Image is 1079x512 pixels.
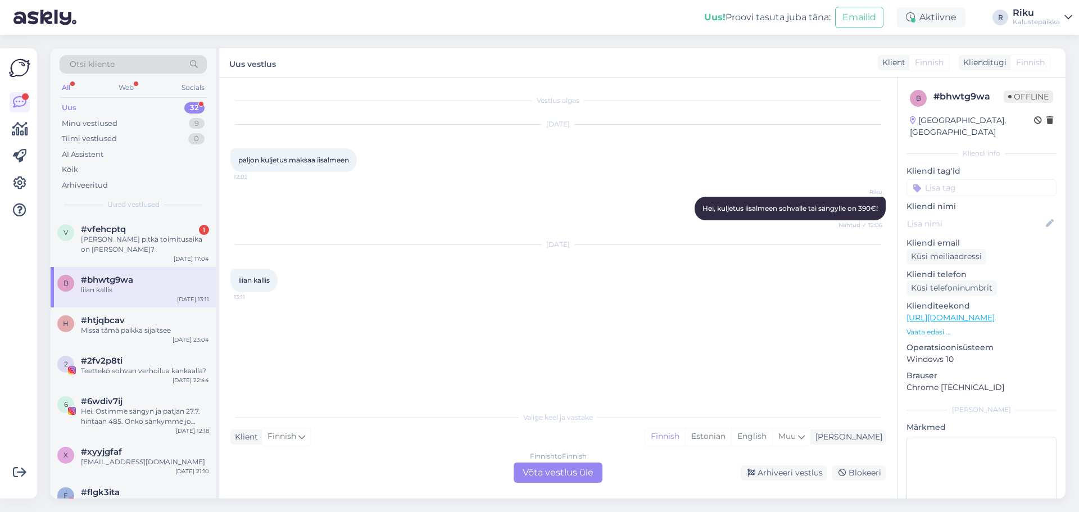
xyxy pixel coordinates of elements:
span: Riku [840,188,882,196]
div: Riku [1013,8,1060,17]
div: Blokeeri [832,465,886,481]
div: Küsi telefoninumbrit [906,280,997,296]
div: Finnish [645,428,685,445]
p: Kliendi email [906,237,1057,249]
div: [DATE] 23:04 [173,336,209,344]
span: #2fv2p8ti [81,356,123,366]
p: Chrome [TECHNICAL_ID] [906,382,1057,393]
span: Nähtud ✓ 12:06 [838,221,882,229]
span: liian kallis [238,276,270,284]
div: [DATE] 12:18 [176,427,209,435]
div: Küsi meiliaadressi [906,249,986,264]
div: # bhwtg9wa [933,90,1004,103]
span: b [916,94,921,102]
span: #bhwtg9wa [81,275,133,285]
div: Tiimi vestlused [62,133,117,144]
div: Klient [230,431,258,443]
div: Missä tämä paikka sijaitsee [81,325,209,336]
div: Estonian [685,428,731,445]
div: [DATE] 22:44 [173,376,209,384]
span: x [64,451,68,459]
div: [PERSON_NAME] [906,405,1057,415]
span: #xyyjgfaf [81,447,122,457]
div: 9 [189,118,205,129]
div: Klient [878,57,905,69]
div: [EMAIL_ADDRESS][DOMAIN_NAME] [81,457,209,467]
p: Vaata edasi ... [906,327,1057,337]
div: Hei. Ostimme sängyn ja patjan 27.7. hintaan 485. Onko sänkymme jo saapunut? [81,406,209,427]
div: Valige keel ja vastake [230,413,886,423]
div: Web [116,80,136,95]
span: #vfehcptq [81,224,126,234]
div: Arhiveeritud [62,180,108,191]
div: Kliendi info [906,148,1057,158]
p: Operatsioonisüsteem [906,342,1057,354]
span: b [64,279,69,287]
div: Socials [179,80,207,95]
div: Kalustepaikka [1013,17,1060,26]
p: Windows 10 [906,354,1057,365]
div: [DATE] 21:10 [175,467,209,475]
span: Hei, kuljetus iisalmeen sohvalle tai sängylle on 390€! [702,204,878,212]
div: Kõik [62,164,78,175]
div: 0 [188,133,205,144]
span: 13:11 [234,293,276,301]
p: Kliendi tag'id [906,165,1057,177]
div: Kiitos tiedosta! :) [81,497,209,508]
div: English [731,428,772,445]
div: [DATE] [230,239,886,250]
div: R [992,10,1008,25]
a: RikuKalustepaikka [1013,8,1072,26]
label: Uus vestlus [229,55,276,70]
p: Kliendi nimi [906,201,1057,212]
span: #6wdiv7ij [81,396,123,406]
span: 2 [64,360,68,368]
div: All [60,80,72,95]
div: Proovi tasuta juba täna: [704,11,831,24]
span: #flgk3ita [81,487,120,497]
div: Uus [62,102,76,114]
span: paljon kuljetus maksaa iisalmeen [238,156,349,164]
span: Finnish [915,57,944,69]
div: Finnish to Finnish [530,451,587,461]
div: Vestlus algas [230,96,886,106]
span: Muu [778,431,796,441]
div: [DATE] 17:04 [174,255,209,263]
div: [DATE] [230,119,886,129]
div: 32 [184,102,205,114]
p: Klienditeekond [906,300,1057,312]
span: Otsi kliente [70,58,115,70]
b: Uus! [704,12,726,22]
button: Emailid [835,7,883,28]
img: Askly Logo [9,57,30,79]
div: AI Assistent [62,149,103,160]
span: v [64,228,68,237]
span: Offline [1004,90,1053,103]
div: [GEOGRAPHIC_DATA], [GEOGRAPHIC_DATA] [910,115,1034,138]
div: [PERSON_NAME] [811,431,882,443]
div: Võta vestlus üle [514,463,602,483]
div: Klienditugi [959,57,1007,69]
span: Finnish [268,431,296,443]
div: Arhiveeri vestlus [741,465,827,481]
p: Märkmed [906,422,1057,433]
span: #htjqbcav [81,315,125,325]
div: Minu vestlused [62,118,117,129]
span: Finnish [1016,57,1045,69]
div: Aktiivne [897,7,965,28]
p: Brauser [906,370,1057,382]
div: Teettekö sohvan verhoilua kankaalla? [81,366,209,376]
input: Lisa tag [906,179,1057,196]
a: [URL][DOMAIN_NAME] [906,312,995,323]
span: 12:02 [234,173,276,181]
p: Kliendi telefon [906,269,1057,280]
span: Uued vestlused [107,200,160,210]
span: 6 [64,400,68,409]
div: [PERSON_NAME] pitkä toimitusaika on [PERSON_NAME]? [81,234,209,255]
div: liian kallis [81,285,209,295]
span: h [63,319,69,328]
div: [DATE] 13:11 [177,295,209,303]
span: f [64,491,68,500]
input: Lisa nimi [907,218,1044,230]
div: 1 [199,225,209,235]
